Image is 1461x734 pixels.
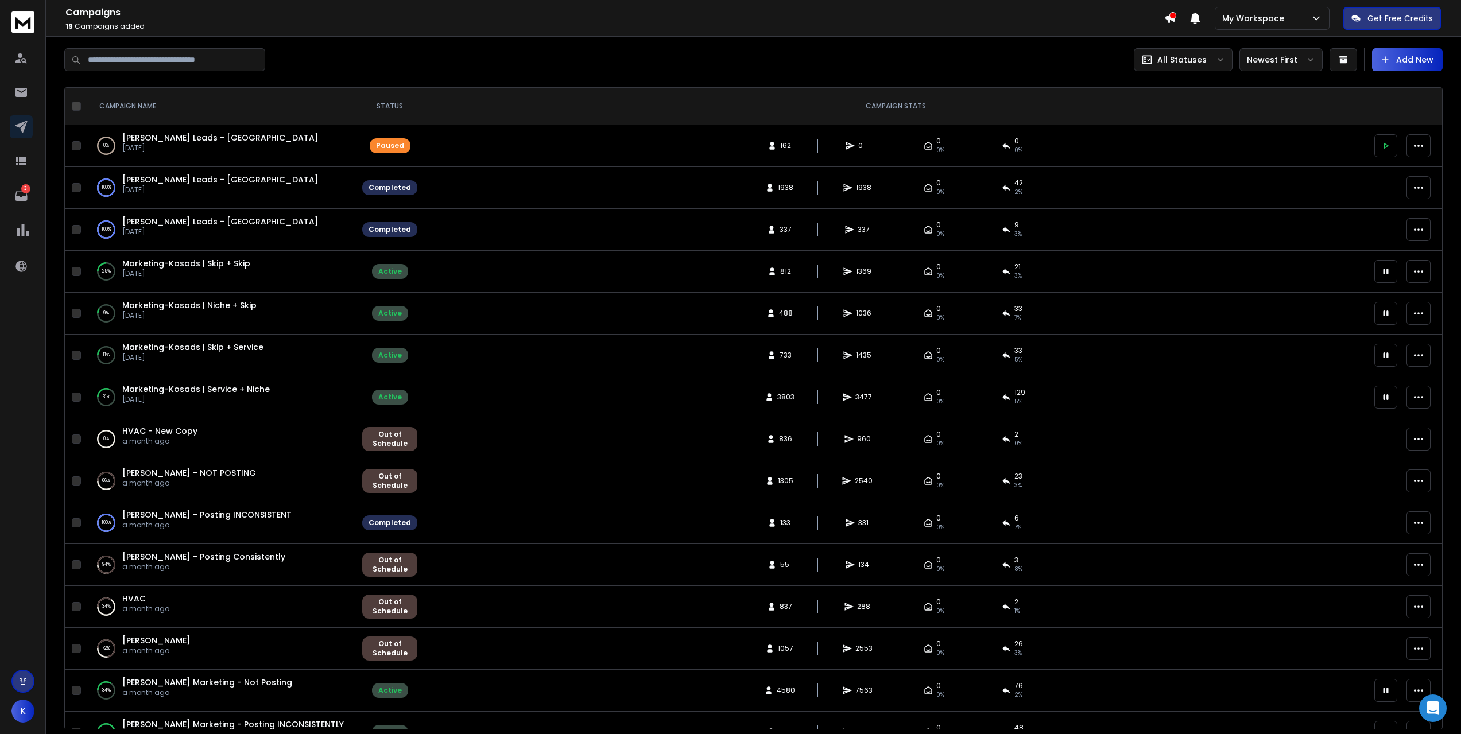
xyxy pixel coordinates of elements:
[122,604,169,613] p: a month ago
[355,88,424,125] th: STATUS
[936,597,941,607] span: 0
[103,349,110,361] p: 11 %
[1014,439,1022,448] span: 0 %
[936,514,941,523] span: 0
[780,141,792,150] span: 162
[1014,220,1019,230] span: 9
[858,560,870,569] span: 134
[1014,607,1020,616] span: 1 %
[777,393,795,402] span: 3803
[122,425,197,437] span: HVAC - New Copy
[369,225,411,234] div: Completed
[936,188,944,197] span: 0%
[378,393,402,402] div: Active
[122,521,292,530] p: a month ago
[369,639,411,658] div: Out of Schedule
[1014,565,1022,574] span: 8 %
[122,509,292,521] a: [PERSON_NAME] - Posting INCONSISTENT
[778,183,793,192] span: 1938
[856,309,871,318] span: 1036
[856,183,871,192] span: 1938
[65,21,73,31] span: 19
[378,351,402,360] div: Active
[102,517,111,529] p: 100 %
[1014,346,1022,355] span: 33
[122,719,344,730] a: [PERSON_NAME] Marketing - Posting INCONSISTENTLY
[1014,639,1023,648] span: 26
[780,518,792,527] span: 133
[11,700,34,723] button: K
[936,523,944,532] span: 0%
[122,593,146,604] a: HVAC
[1157,54,1207,65] p: All Statuses
[122,646,191,655] p: a month ago
[376,141,404,150] div: Paused
[1014,523,1021,532] span: 7 %
[1372,48,1443,71] button: Add New
[1222,13,1289,24] p: My Workspace
[122,437,197,446] p: a month ago
[102,643,110,654] p: 72 %
[1014,271,1022,281] span: 3 %
[1014,597,1018,607] span: 2
[65,22,1164,31] p: Campaigns added
[378,309,402,318] div: Active
[855,393,872,402] span: 3477
[936,607,944,616] span: 0%
[86,502,355,544] td: 100%[PERSON_NAME] - Posting INCONSISTENTa month ago
[1419,694,1447,722] div: Open Intercom Messenger
[369,183,411,192] div: Completed
[86,460,355,502] td: 66%[PERSON_NAME] - NOT POSTINGa month ago
[122,132,319,143] a: [PERSON_NAME] Leads - [GEOGRAPHIC_DATA]
[858,141,870,150] span: 0
[936,472,941,481] span: 0
[780,560,792,569] span: 55
[1014,304,1022,313] span: 33
[86,586,355,628] td: 34%HVACa month ago
[936,146,944,155] span: 0%
[378,686,402,695] div: Active
[122,216,319,227] a: [PERSON_NAME] Leads - [GEOGRAPHIC_DATA]
[855,686,873,695] span: 7563
[936,178,941,188] span: 0
[936,397,944,406] span: 0%
[780,267,792,276] span: 812
[86,88,355,125] th: CAMPAIGN NAME
[10,184,33,207] a: 3
[1239,48,1323,71] button: Newest First
[122,341,263,353] a: Marketing-Kosads | Skip + Service
[778,476,793,486] span: 1305
[936,355,944,364] span: 0%
[936,230,944,239] span: 0%
[122,300,257,311] a: Marketing-Kosads | Niche + Skip
[11,11,34,33] img: logo
[103,391,110,403] p: 31 %
[122,269,250,278] p: [DATE]
[122,353,263,362] p: [DATE]
[102,475,110,487] p: 66 %
[21,184,30,193] p: 3
[86,125,355,167] td: 0%[PERSON_NAME] Leads - [GEOGRAPHIC_DATA][DATE]
[936,556,941,565] span: 0
[378,267,402,276] div: Active
[369,430,411,448] div: Out of Schedule
[122,635,191,646] a: [PERSON_NAME]
[780,225,792,234] span: 337
[122,688,292,697] p: a month ago
[1014,230,1022,239] span: 3 %
[936,346,941,355] span: 0
[936,690,944,700] span: 0%
[86,544,355,586] td: 94%[PERSON_NAME] - Posting Consistentlya month ago
[122,677,292,688] span: [PERSON_NAME] Marketing - Not Posting
[122,383,270,395] span: Marketing-Kosads | Service + Niche
[856,351,871,360] span: 1435
[1014,472,1022,481] span: 23
[86,209,355,251] td: 100%[PERSON_NAME] Leads - [GEOGRAPHIC_DATA][DATE]
[103,433,109,445] p: 0 %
